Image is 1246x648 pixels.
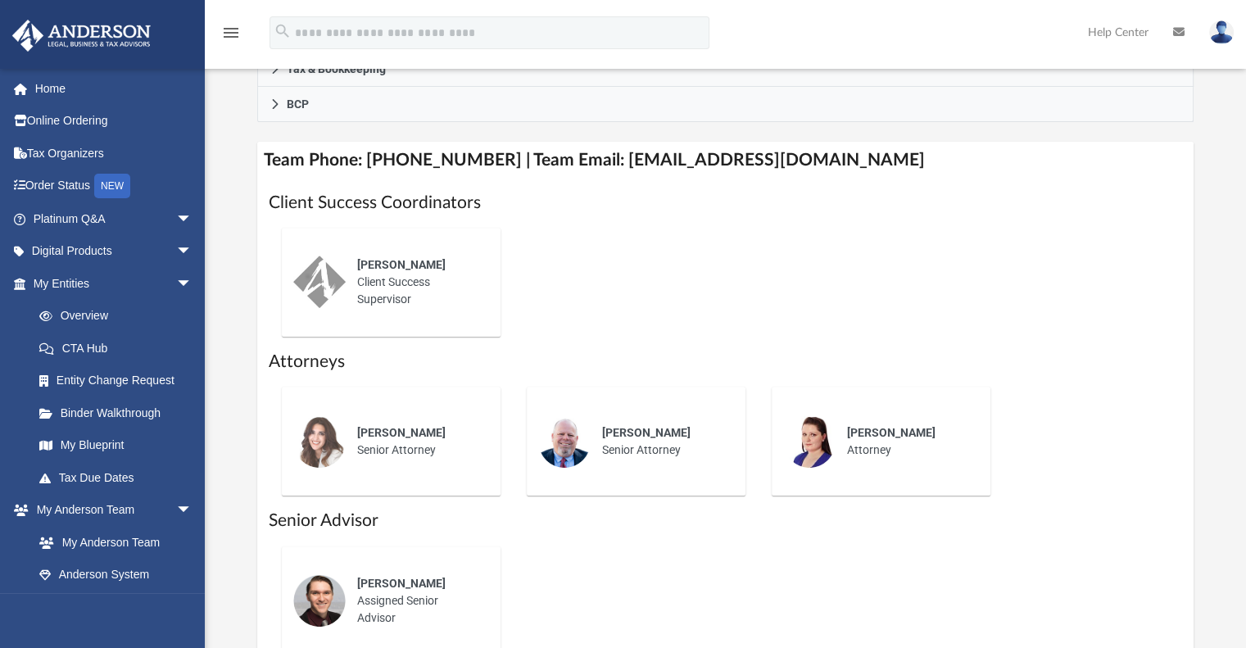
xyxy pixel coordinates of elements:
img: thumbnail [293,574,346,627]
a: Digital Productsarrow_drop_down [11,235,217,268]
span: [PERSON_NAME] [357,258,446,271]
a: My Blueprint [23,429,209,462]
img: thumbnail [783,415,836,468]
img: thumbnail [293,415,346,468]
span: arrow_drop_down [176,235,209,269]
a: BCP [257,87,1194,122]
h4: Team Phone: [PHONE_NUMBER] | Team Email: [EMAIL_ADDRESS][DOMAIN_NAME] [257,142,1194,179]
div: Senior Attorney [591,413,734,470]
span: [PERSON_NAME] [357,426,446,439]
a: Overview [23,300,217,333]
a: My Anderson Team [23,526,201,559]
a: Home [11,72,217,105]
a: Platinum Q&Aarrow_drop_down [11,202,217,235]
a: Tax Due Dates [23,461,217,494]
div: Assigned Senior Advisor [346,564,489,638]
a: Online Ordering [11,105,217,138]
a: CTA Hub [23,332,217,365]
span: [PERSON_NAME] [357,577,446,590]
img: thumbnail [538,415,591,468]
img: User Pic [1209,20,1234,44]
h1: Attorneys [269,350,1183,374]
i: menu [221,23,241,43]
a: Entity Change Request [23,365,217,397]
h1: Senior Advisor [269,509,1183,532]
a: Client Referrals [23,591,209,623]
span: Tax & Bookkeeping [287,63,386,75]
span: BCP [287,98,309,110]
a: Tax & Bookkeeping [257,52,1194,87]
div: Senior Attorney [346,413,489,470]
img: thumbnail [293,256,346,308]
a: My Anderson Teamarrow_drop_down [11,494,209,527]
a: Tax Organizers [11,137,217,170]
span: arrow_drop_down [176,202,209,236]
h1: Client Success Coordinators [269,191,1183,215]
span: [PERSON_NAME] [847,426,936,439]
div: Attorney [836,413,979,470]
span: arrow_drop_down [176,494,209,528]
a: Binder Walkthrough [23,397,217,429]
img: Anderson Advisors Platinum Portal [7,20,156,52]
a: Anderson System [23,559,209,591]
div: NEW [94,174,130,198]
a: menu [221,31,241,43]
span: arrow_drop_down [176,267,209,301]
div: Client Success Supervisor [346,245,489,319]
span: [PERSON_NAME] [602,426,691,439]
a: My Entitiesarrow_drop_down [11,267,217,300]
a: Order StatusNEW [11,170,217,203]
i: search [274,22,292,40]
